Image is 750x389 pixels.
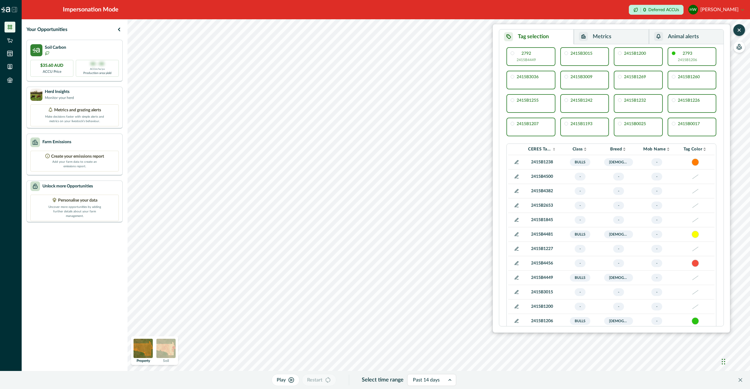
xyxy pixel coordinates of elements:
[736,375,745,385] button: Close
[610,147,622,152] p: Breed
[651,202,662,209] span: -
[575,245,586,253] span: -
[63,5,118,14] div: Impersonation Mode
[575,202,586,209] span: -
[362,376,404,384] p: Select time range
[643,8,646,12] p: 0
[575,303,586,310] span: -
[499,29,574,44] button: Tag selection
[575,216,586,224] span: -
[604,317,633,325] span: [DEMOGRAPHIC_DATA]
[574,29,649,44] button: Metrics
[528,246,556,252] p: 2415B1227
[613,187,624,195] span: -
[678,75,700,79] p: 2415B1260
[90,67,105,71] p: ACCUs/ha/pa
[528,217,556,223] p: 2415B1845
[528,231,556,238] p: 2415B4481
[45,204,105,218] p: Uncover more opportunities by adding further details about your farm management.
[613,202,624,209] span: -
[272,374,300,386] button: Play
[163,359,169,363] p: Soil
[720,347,750,375] iframe: Chat Widget
[651,245,662,253] span: -
[58,197,97,204] p: Personalise your data
[678,57,697,63] p: 2415B1206
[651,259,662,267] span: -
[684,147,702,152] p: Tag Color
[570,75,592,79] p: 2415B3009
[83,71,112,76] p: Production area yield
[624,75,646,79] p: 2415B1269
[575,259,586,267] span: -
[651,303,662,310] span: -
[517,122,539,126] p: 2415B1207
[651,187,662,195] span: -
[613,216,624,224] span: -
[528,318,556,324] p: 2415B1206
[52,160,97,169] p: Add your farm data to create an emissions report.
[570,158,590,166] span: Bulls
[528,159,556,165] p: 2415B1238
[26,26,67,33] p: Your Opportunities
[302,374,336,386] button: Restart
[613,173,624,181] span: -
[528,202,556,209] p: 2415B2653
[51,153,104,160] p: Create your emissions report
[42,183,93,190] p: Unlock more Opportunities
[678,98,700,103] p: 2415B1226
[651,288,662,296] span: -
[40,63,63,69] p: $35.60 AUD
[517,98,539,103] p: 2415B1255
[575,173,586,181] span: -
[1,7,10,12] img: Logo
[651,230,662,238] span: -
[678,122,700,126] p: 2415B0017
[651,173,662,181] span: -
[528,174,556,180] p: 2415B4500
[722,353,725,371] div: Drag
[521,51,531,56] p: 2792
[528,289,556,295] p: 2415B3015
[45,113,105,124] p: Make decisions faster with simple alerts and metrics on your livestock’s behaviour.
[651,216,662,224] span: -
[134,339,153,358] img: property preview
[604,230,633,238] span: [DEMOGRAPHIC_DATA]
[613,259,624,267] span: -
[613,245,624,253] span: -
[575,187,586,195] span: -
[624,122,646,126] p: 2415B0025
[517,75,539,79] p: 2415B3036
[624,51,646,56] p: 2415B1200
[43,69,61,74] p: ACCU Price
[528,304,556,310] p: 2415B1200
[45,95,74,100] p: Monitor your herd
[613,288,624,296] span: -
[573,147,583,152] p: Class
[156,339,176,358] img: soil preview
[91,61,104,67] p: 00 - 00
[517,57,536,63] p: 2415B4449
[307,376,322,384] p: Restart
[45,89,74,95] p: Herd Insights
[651,274,662,282] span: -
[570,122,592,126] p: 2415B1193
[528,260,556,267] p: 2415B4456
[575,288,586,296] span: -
[604,158,633,166] span: [DEMOGRAPHIC_DATA]
[54,107,101,113] p: Metrics and grazing alerts
[688,2,744,17] button: Helen Wyatt[PERSON_NAME]
[570,98,592,103] p: 2415B1242
[604,274,633,282] span: [DEMOGRAPHIC_DATA]
[528,147,552,152] p: CERES Tag VID
[683,51,692,56] p: 2793
[613,303,624,310] span: -
[649,29,724,44] button: Animal alerts
[643,147,666,152] p: Mob Name
[651,158,662,166] span: -
[570,230,590,238] span: Bulls
[277,376,286,384] p: Play
[45,45,66,51] p: Soil Carbon
[528,188,556,194] p: 2415B4382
